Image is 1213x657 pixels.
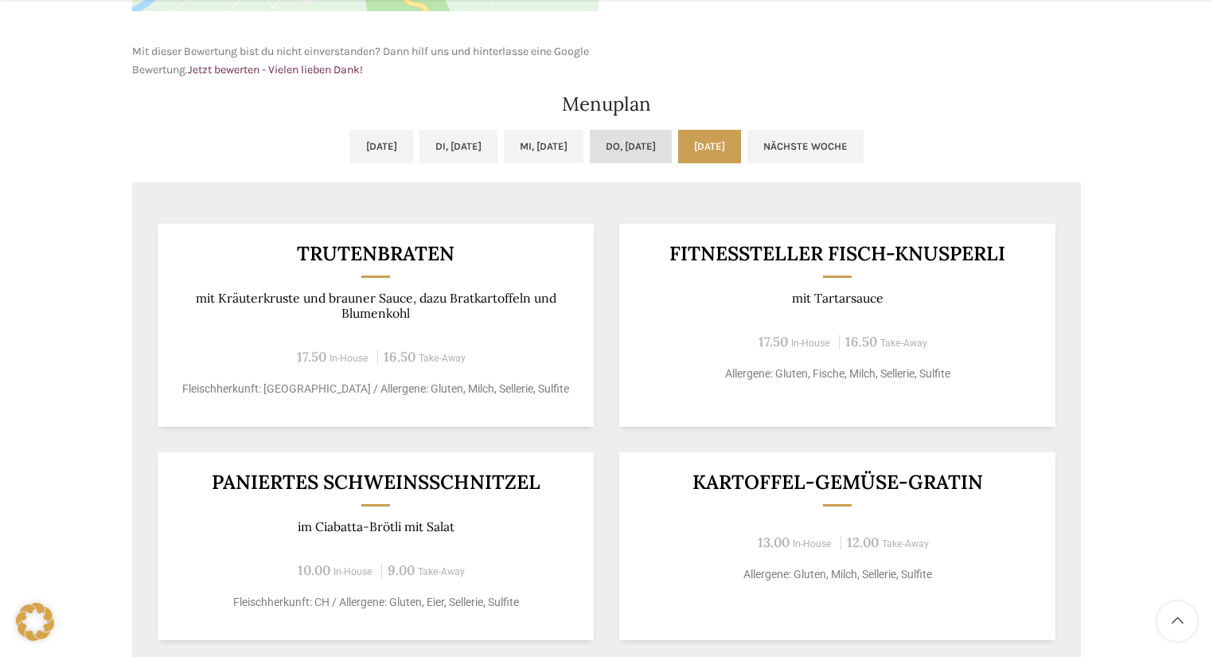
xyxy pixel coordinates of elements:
h3: Trutenbraten [177,244,575,264]
span: In-House [793,538,832,549]
p: Allergene: Gluten, Fische, Milch, Sellerie, Sulfite [639,366,1036,382]
span: In-House [333,566,372,577]
h3: Paniertes Schweinsschnitzel [177,472,575,492]
span: Take-Away [882,538,929,549]
h3: Kartoffel-Gemüse-Gratin [639,472,1036,492]
span: Take-Away [880,338,927,349]
span: 10.00 [298,561,330,579]
p: mit Kräuterkruste und brauner Sauce, dazu Bratkartoffeln und Blumenkohl [177,291,575,322]
a: Do, [DATE] [590,130,672,163]
span: 16.50 [384,348,415,366]
h2: Menuplan [132,95,1081,114]
a: Scroll to top button [1157,601,1197,641]
span: In-House [791,338,830,349]
p: Fleischherkunft: CH / Allergene: Gluten, Eier, Sellerie, Sulfite [177,594,575,611]
p: Mit dieser Bewertung bist du nicht einverstanden? Dann hilf uns und hinterlasse eine Google Bewer... [132,43,599,79]
span: 13.00 [758,534,790,551]
a: Jetzt bewerten - Vielen lieben Dank! [188,63,363,76]
span: 12.00 [847,534,879,551]
span: 17.50 [297,348,326,366]
span: Take-Away [418,566,465,577]
a: Mi, [DATE] [504,130,583,163]
p: Fleischherkunft: [GEOGRAPHIC_DATA] / Allergene: Gluten, Milch, Sellerie, Sulfite [177,381,575,397]
span: In-House [330,353,369,364]
h3: Fitnessteller Fisch-Knusperli [639,244,1036,264]
span: 17.50 [759,333,788,350]
a: [DATE] [350,130,413,163]
a: [DATE] [678,130,741,163]
p: im Ciabatta-Brötli mit Salat [177,519,575,534]
span: Take-Away [419,353,466,364]
span: 9.00 [388,561,415,579]
p: mit Tartarsauce [639,291,1036,306]
p: Allergene: Gluten, Milch, Sellerie, Sulfite [639,566,1036,583]
a: Nächste Woche [747,130,864,163]
a: Di, [DATE] [419,130,497,163]
span: 16.50 [845,333,877,350]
